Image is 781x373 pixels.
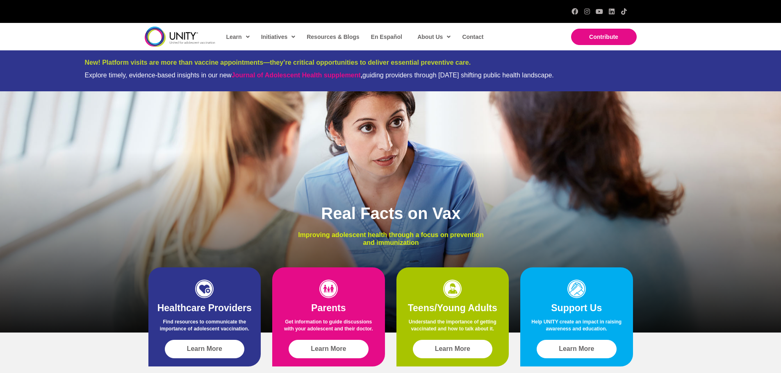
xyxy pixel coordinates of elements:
p: Improving adolescent health through a focus on prevention and immunization [292,231,490,246]
h2: Teens/Young Adults [405,302,501,314]
img: icon-HCP-1 [195,280,214,298]
img: icon-support-1 [567,280,586,298]
img: icon-teens-1 [443,280,462,298]
a: Learn More [537,340,617,358]
span: Real Facts on Vax [321,204,460,222]
p: Find resources to communicate the importance of adolescent vaccination. [157,319,253,337]
span: Learn More [559,345,594,353]
a: Learn More [165,340,245,358]
span: Learn More [311,345,346,353]
span: En Español [371,34,402,40]
h2: Support Us [528,302,625,314]
span: About Us [417,31,451,43]
h2: Healthcare Providers [157,302,253,314]
a: About Us [413,27,454,46]
span: Learn More [187,345,222,353]
a: Resources & Blogs [303,27,362,46]
a: TikTok [621,8,627,15]
a: Contribute [571,29,637,45]
a: Learn More [289,340,369,358]
img: unity-logo-dark [145,27,215,47]
a: Contact [458,27,487,46]
a: LinkedIn [608,8,615,15]
div: Explore timely, evidence-based insights in our new guiding providers through [DATE] shifting publ... [85,71,697,79]
p: Help UNITY create an impact in raising awareness and education. [528,319,625,337]
span: Learn [226,31,250,43]
span: New! Platform visits are more than vaccine appointments—they’re critical opportunities to deliver... [85,59,471,66]
h2: Parents [280,302,377,314]
a: Facebook [572,8,578,15]
span: Initiatives [261,31,296,43]
span: Learn More [435,345,470,353]
a: YouTube [596,8,603,15]
strong: , [232,72,362,79]
a: En Español [367,27,405,46]
a: Journal of Adolescent Health supplement [232,72,361,79]
span: Contribute [589,34,618,40]
a: Instagram [584,8,590,15]
span: Resources & Blogs [307,34,359,40]
a: Learn More [413,340,493,358]
span: Contact [462,34,483,40]
img: icon-parents-1 [319,280,338,298]
p: Understand the importance of getting vaccinated and how to talk about it. [405,319,501,337]
p: Get information to guide discussions with your adolescent and their doctor. [280,319,377,337]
